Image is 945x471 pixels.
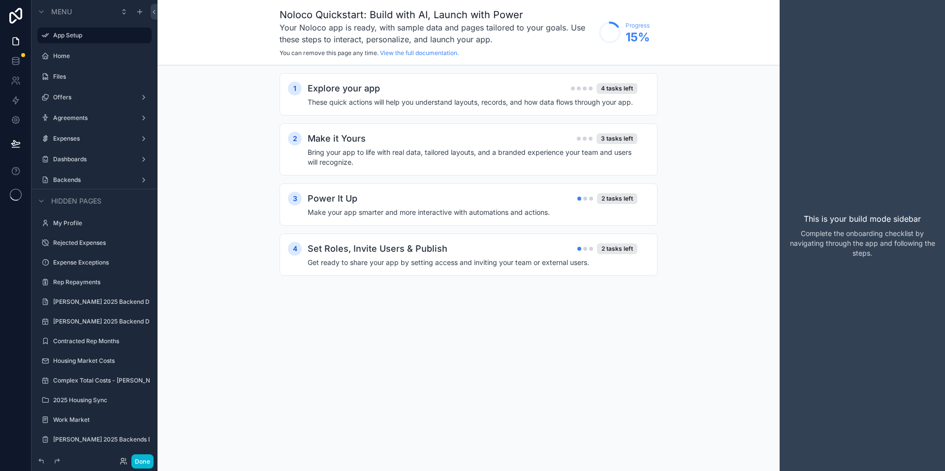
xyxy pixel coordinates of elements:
[288,192,302,206] div: 3
[51,7,72,17] span: Menu
[53,377,150,384] label: Complex Total Costs - [PERSON_NAME]
[51,196,101,206] span: Hidden pages
[597,243,637,254] div: 2 tasks left
[53,52,150,60] label: Home
[308,258,637,267] h4: Get ready to share your app by setting access and inviting your team or external users.
[380,49,459,57] a: View the full documentation.
[53,278,150,286] label: Rep Repayments
[308,147,637,167] h4: Bring your app to life with real data, tailored layouts, and a branded experience your team and u...
[280,49,378,57] span: You can remove this page any time.
[308,132,366,146] h2: Make it Yours
[53,416,150,424] label: Work Market
[597,193,637,204] div: 2 tasks left
[53,31,146,39] label: App Setup
[53,357,150,365] label: Housing Market Costs
[804,213,921,225] p: This is your build mode sidebar
[131,454,154,469] button: Done
[53,219,150,227] label: My Profile
[308,97,637,107] h4: These quick actions will help you understand layouts, records, and how data flows through your app.
[53,318,150,325] label: [PERSON_NAME] 2025 Backend Details
[53,436,150,443] label: [PERSON_NAME] 2025 Backends Details
[288,132,302,146] div: 2
[53,135,136,143] label: Expenses
[308,242,447,256] h2: Set Roles, Invite Users & Publish
[53,114,136,122] label: Agreements
[288,82,302,95] div: 1
[53,298,150,306] label: [PERSON_NAME] 2025 Backend Details
[53,239,150,247] label: Rejected Expenses
[53,93,136,101] label: Offers
[597,83,637,94] div: 4 tasks left
[53,396,150,404] label: 2025 Housing Sync
[308,207,637,217] h4: Make your app smarter and more interactive with automations and actions.
[626,29,650,45] span: 15 %
[308,192,357,206] h2: Power It Up
[280,8,594,22] h1: Noloco Quickstart: Build with AI, Launch with Power
[53,176,136,184] label: Backends
[280,22,594,45] h3: Your Noloco app is ready, with sample data and pages tailored to your goals. Use these steps to i...
[53,155,136,163] label: Dashboards
[626,22,650,29] span: Progress
[53,73,150,81] label: Files
[308,82,380,95] h2: Explore your app
[53,337,150,345] label: Contracted Rep Months
[787,229,937,258] p: Complete the onboarding checklist by navigating through the app and following the steps.
[53,259,150,266] label: Expense Exceptions
[288,242,302,256] div: 4
[597,133,637,144] div: 3 tasks left
[157,65,780,303] div: scrollable content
